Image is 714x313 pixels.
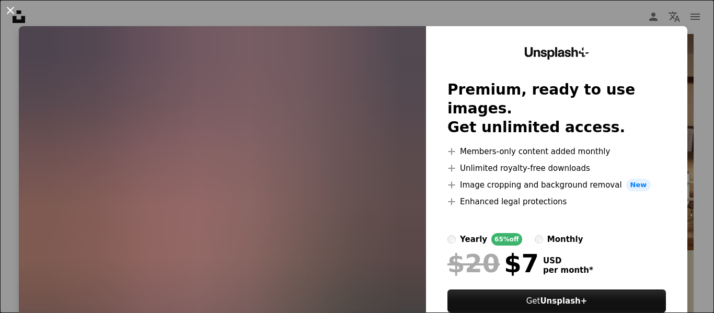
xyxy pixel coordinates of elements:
li: Enhanced legal protections [447,195,666,208]
li: Image cropping and background removal [447,179,666,191]
span: New [626,179,651,191]
li: Unlimited royalty-free downloads [447,162,666,175]
span: USD [543,256,593,265]
span: $20 [447,250,500,277]
input: monthly [535,235,543,244]
strong: Unsplash+ [540,296,587,306]
input: yearly65%off [447,235,456,244]
h2: Premium, ready to use images. Get unlimited access. [447,80,666,137]
span: per month * [543,265,593,275]
div: monthly [547,233,583,246]
button: GetUnsplash+ [447,289,666,312]
div: 65% off [491,233,522,246]
div: $7 [447,250,539,277]
div: yearly [460,233,487,246]
li: Members-only content added monthly [447,145,666,158]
